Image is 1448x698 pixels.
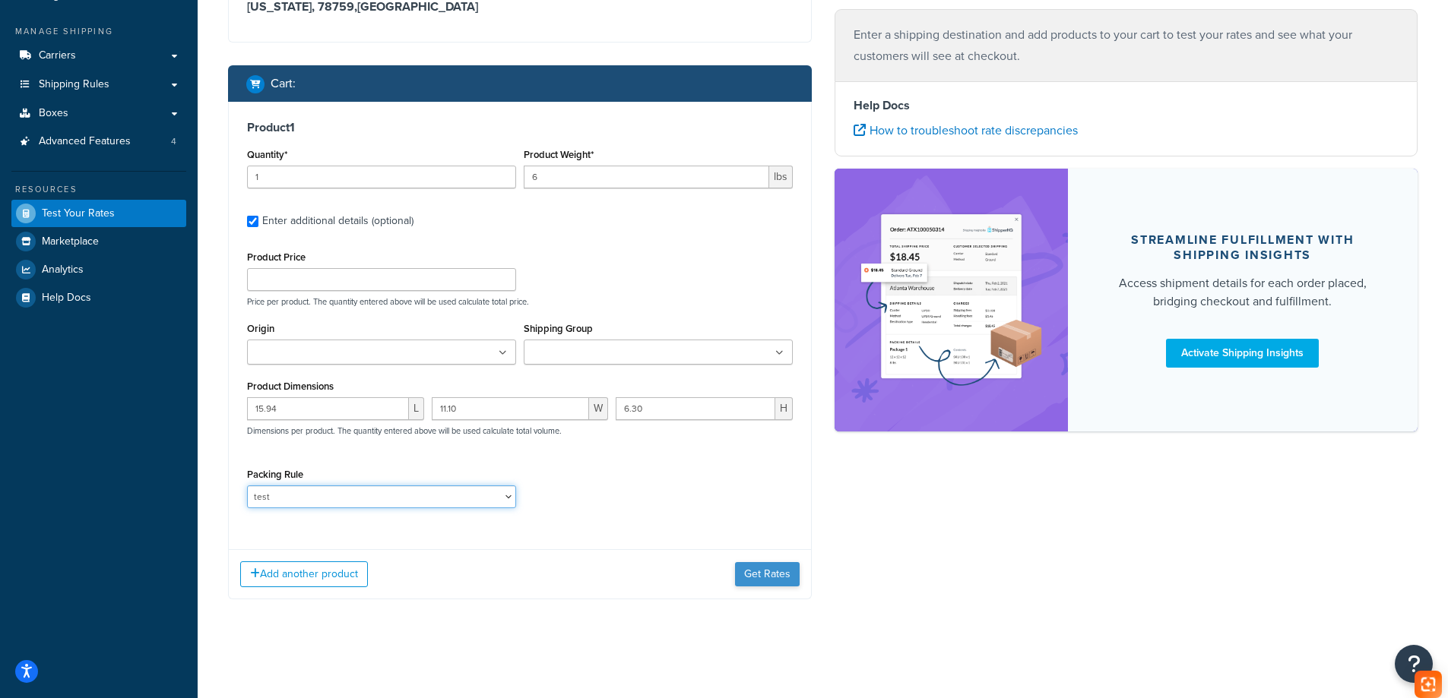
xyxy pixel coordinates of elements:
label: Product Weight* [524,149,594,160]
img: feature-image-si-e24932ea9b9fcd0ff835db86be1ff8d589347e8876e1638d903ea230a36726be.png [857,191,1045,409]
p: Enter a shipping destination and add products to your cart to test your rates and see what your c... [854,24,1399,67]
div: Enter additional details (optional) [262,210,413,232]
div: Resources [11,183,186,196]
a: Analytics [11,256,186,283]
a: Boxes [11,99,186,128]
h2: Cart : [271,77,296,90]
p: Price per product. The quantity entered above will be used calculate total price. [243,296,797,307]
span: Marketplace [42,235,99,248]
a: Help Docs [11,284,186,311]
div: Access shipment details for each order placed, bridging checkout and fulfillment. [1104,274,1382,311]
label: Product Price [247,251,306,263]
span: W [589,397,608,420]
span: Test Your Rates [42,207,115,220]
a: Carriers [11,42,186,70]
label: Origin [247,323,274,334]
span: 4 [171,135,176,148]
span: Analytics [42,264,84,276]
span: L [409,397,424,420]
button: Add another product [240,561,368,587]
h3: Product 1 [247,120,793,135]
span: Help Docs [42,292,91,305]
button: Open Resource Center [1395,645,1433,683]
input: Enter additional details (optional) [247,216,258,227]
h4: Help Docs [854,96,1399,115]
label: Quantity* [247,149,287,160]
a: Shipping Rules [11,71,186,99]
a: Activate Shipping Insights [1166,339,1319,368]
span: Carriers [39,49,76,62]
div: Manage Shipping [11,25,186,38]
span: H [775,397,793,420]
span: lbs [769,166,793,188]
label: Packing Rule [247,469,303,480]
a: Advanced Features4 [11,128,186,156]
p: Dimensions per product. The quantity entered above will be used calculate total volume. [243,425,562,436]
input: 0.00 [524,166,769,188]
span: Boxes [39,107,68,120]
a: How to troubleshoot rate discrepancies [854,122,1078,139]
span: Shipping Rules [39,78,109,91]
a: Marketplace [11,228,186,255]
span: Advanced Features [39,135,131,148]
label: Product Dimensions [247,381,334,392]
div: Streamline Fulfillment with Shipping Insights [1104,232,1382,263]
a: Test Your Rates [11,200,186,227]
li: Advanced Features [11,128,186,156]
input: 0 [247,166,516,188]
button: Get Rates [735,562,800,586]
label: Shipping Group [524,323,593,334]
